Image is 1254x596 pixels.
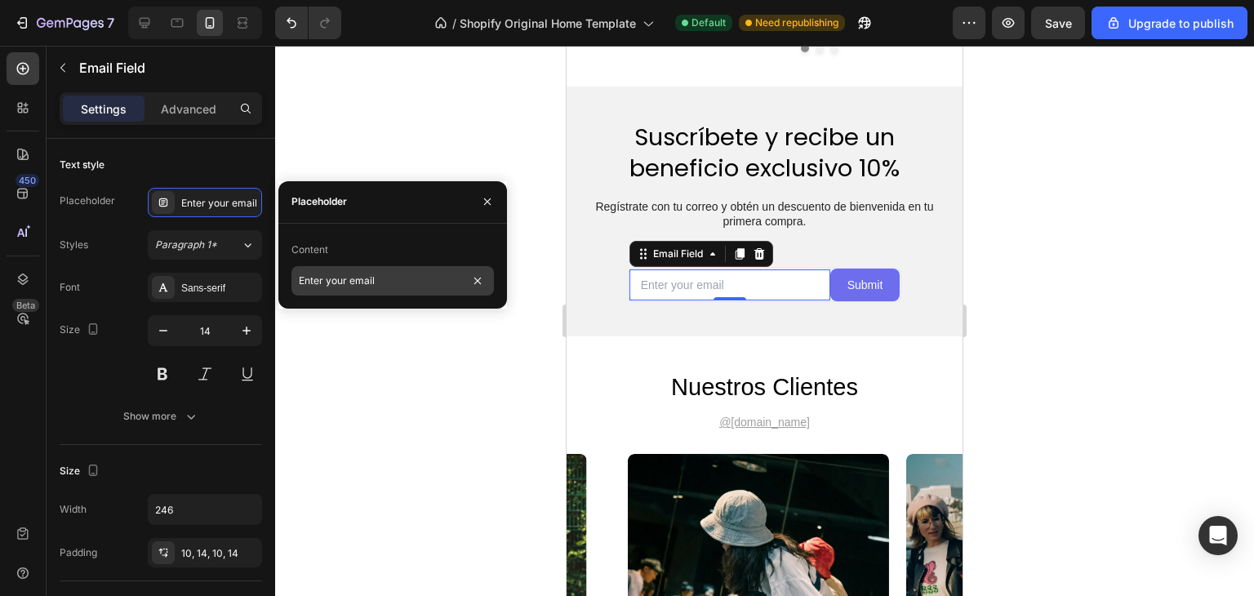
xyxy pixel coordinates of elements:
input: Enter your text [291,266,494,296]
span: Need republishing [755,16,838,30]
p: Advanced [161,100,216,118]
p: Regístrate con tu correo y obtén un descuento de bienvenida en tu primera compra. [18,153,378,198]
div: 450 [16,174,39,187]
span: Shopify Original Home Template [460,15,636,32]
div: Styles [60,238,88,252]
div: Size [60,460,103,483]
div: Beta [12,299,39,312]
div: Open Intercom Messenger [1198,516,1238,555]
div: Rich Text Editor. Editing area: main [16,152,380,200]
div: Submit [281,232,317,247]
div: Font [60,280,80,295]
div: Content [291,242,328,257]
p: 7 [107,13,114,33]
iframe: Design area [567,46,963,596]
div: Show more [123,408,199,425]
span: Paragraph 1* [155,238,217,252]
h2: Rich Text Editor. Editing area: main [16,75,380,140]
div: Email Field [83,201,140,216]
div: Placeholder [291,194,347,209]
p: Email Field [79,58,256,78]
div: Enter your email [181,196,258,211]
button: Save [1031,7,1085,39]
button: Show more [60,402,262,431]
a: @[DOMAIN_NAME] [153,370,243,383]
span: / [452,15,456,32]
div: Text style [60,158,104,172]
div: Size [60,319,103,341]
input: Auto [149,495,261,524]
div: Sans-serif [181,281,258,296]
div: 10, 14, 10, 14 [181,546,258,561]
span: Save [1045,16,1072,30]
span: Default [691,16,726,30]
div: Upgrade to publish [1105,15,1234,32]
button: Submit [264,223,334,256]
div: Placeholder [60,193,115,208]
p: Settings [81,100,127,118]
button: Upgrade to publish [1092,7,1247,39]
button: Paragraph 1* [148,230,262,260]
div: Undo/Redo [275,7,341,39]
div: Width [60,502,87,517]
p: Suscríbete y recibe un beneficio exclusivo 10% [18,77,378,138]
button: 7 [7,7,122,39]
div: Padding [60,545,97,560]
input: Enter your email [63,224,264,255]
